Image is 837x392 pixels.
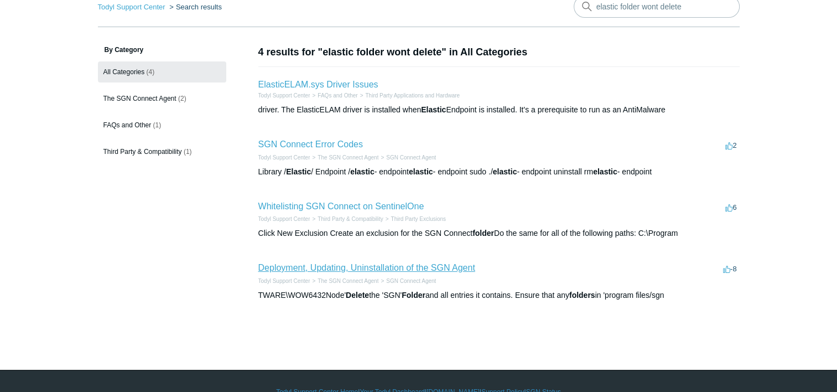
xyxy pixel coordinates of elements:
[147,68,155,76] span: (4)
[103,95,176,102] span: The SGN Connect Agent
[310,277,378,285] li: The SGN Connect Agent
[346,291,369,300] em: Delete
[402,291,425,300] em: Folder
[98,115,226,136] a: FAQs and Other (1)
[258,228,740,239] div: Click New Exclusion Create an exclusion for the SGN Connect Do the same for all of the following ...
[103,68,145,76] span: All Categories
[310,153,378,162] li: The SGN Connect Agent
[98,3,165,11] a: Todyl Support Center
[153,121,162,129] span: (1)
[383,215,446,223] li: Third Party Exclusions
[184,148,192,156] span: (1)
[258,92,310,99] a: Todyl Support Center
[318,278,378,284] a: The SGN Connect Agent
[258,166,740,178] div: Library / / Endpoint / - endpoint - endpoint sudo ./ - endpoint uninstall rm - endpoint
[391,216,446,222] a: Third Party Exclusions
[258,154,310,161] a: Todyl Support Center
[98,3,168,11] li: Todyl Support Center
[258,45,740,60] h1: 4 results for "elastic folder wont delete" in All Categories
[358,91,460,100] li: Third Party Applications and Hardware
[378,153,436,162] li: SGN Connect Agent
[318,154,378,161] a: The SGN Connect Agent
[472,229,494,238] em: folder
[318,216,383,222] a: Third Party & Compatibility
[318,92,357,99] a: FAQs and Other
[178,95,186,102] span: (2)
[258,263,475,272] a: Deployment, Updating, Uninstallation of the SGN Agent
[258,80,378,89] a: ElasticELAM.sys Driver Issues
[365,92,460,99] a: Third Party Applications and Hardware
[258,277,310,285] li: Todyl Support Center
[725,141,736,149] span: 2
[98,141,226,162] a: Third Party & Compatibility (1)
[378,277,436,285] li: SGN Connect Agent
[386,278,436,284] a: SGN Connect Agent
[258,104,740,116] div: driver. The ElasticELAM driver is installed when Endpoint is installed. It's a prerequisite to ru...
[593,167,617,176] em: elastic
[310,215,383,223] li: Third Party & Compatibility
[386,154,436,161] a: SGN Connect Agent
[258,91,310,100] li: Todyl Support Center
[350,167,375,176] em: elastic
[103,121,152,129] span: FAQs and Other
[258,216,310,222] a: Todyl Support Center
[258,290,740,301] div: TWARE\WOW6432Node' the 'SGN' and all entries it contains. Ensure that any in 'program files/sgn
[725,203,736,212] span: 6
[723,265,737,273] span: -8
[258,140,363,149] a: SGN Connect Error Codes
[98,61,226,82] a: All Categories (4)
[167,3,222,11] li: Search results
[258,153,310,162] li: Todyl Support Center
[258,278,310,284] a: Todyl Support Center
[98,45,226,55] h3: By Category
[98,88,226,109] a: The SGN Connect Agent (2)
[258,215,310,223] li: Todyl Support Center
[310,91,357,100] li: FAQs and Other
[493,167,517,176] em: elastic
[421,105,446,114] em: Elastic
[258,202,424,211] a: Whitelisting SGN Connect on SentinelOne
[569,291,595,300] em: folders
[409,167,433,176] em: elastic
[286,167,311,176] em: Elastic
[103,148,182,156] span: Third Party & Compatibility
